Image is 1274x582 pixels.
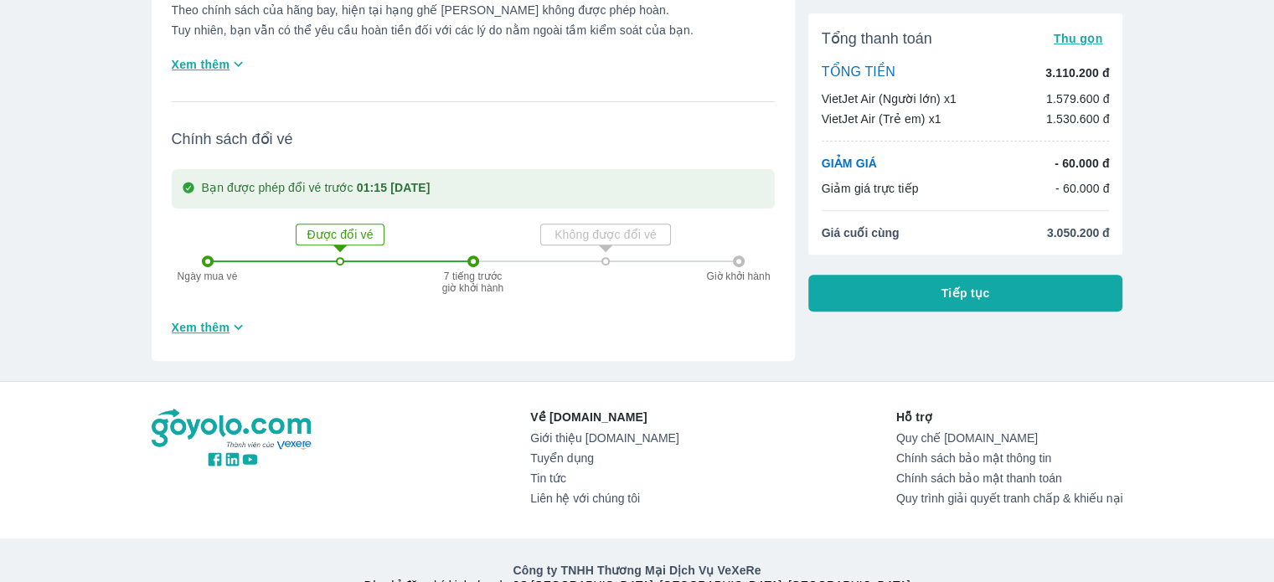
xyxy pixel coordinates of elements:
[1055,180,1110,197] p: - 60.000 đ
[1047,27,1110,50] button: Thu gọn
[165,50,255,78] button: Xem thêm
[530,471,678,485] a: Tin tức
[896,409,1123,425] p: Hỗ trợ
[172,56,230,73] span: Xem thêm
[822,111,941,127] p: VietJet Air (Trẻ em) x1
[822,155,877,172] p: GIẢM GIÁ
[822,224,900,241] span: Giá cuối cùng
[530,451,678,465] a: Tuyển dụng
[1054,32,1103,45] span: Thu gọn
[298,226,382,243] p: Được đổi vé
[1047,224,1110,241] span: 3.050.200 đ
[172,129,775,149] span: Chính sách đổi vé
[1046,111,1110,127] p: 1.530.600 đ
[1055,155,1109,172] p: - 60.000 đ
[822,90,957,107] p: VietJet Air (Người lớn) x1
[1046,90,1110,107] p: 1.579.600 đ
[822,180,919,197] p: Giảm giá trực tiếp
[808,275,1123,312] button: Tiếp tục
[896,431,1123,445] a: Quy chế [DOMAIN_NAME]
[357,181,431,194] strong: 01:15 [DATE]
[530,409,678,425] p: Về [DOMAIN_NAME]
[202,179,431,198] p: Bạn được phép đổi vé trước
[155,562,1120,579] p: Công ty TNHH Thương Mại Dịch Vụ VeXeRe
[896,471,1123,485] a: Chính sách bảo mật thanh toán
[822,28,932,49] span: Tổng thanh toán
[896,492,1123,505] a: Quy trình giải quyết tranh chấp & khiếu nại
[701,270,776,282] p: Giờ khởi hành
[152,409,314,451] img: logo
[1045,64,1109,81] p: 3.110.200 đ
[165,313,255,341] button: Xem thêm
[440,270,507,294] p: 7 tiếng trước giờ khởi hành
[172,3,775,37] p: Theo chính sách của hãng bay, hiện tại hạng ghế [PERSON_NAME] không được phép hoàn. Tuy nhiên, bạ...
[170,270,245,282] p: Ngày mua vé
[530,492,678,505] a: Liên hệ với chúng tôi
[896,451,1123,465] a: Chính sách bảo mật thông tin
[543,226,668,243] p: Không được đổi vé
[172,319,230,336] span: Xem thêm
[941,285,990,301] span: Tiếp tục
[530,431,678,445] a: Giới thiệu [DOMAIN_NAME]
[822,64,895,82] p: TỔNG TIỀN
